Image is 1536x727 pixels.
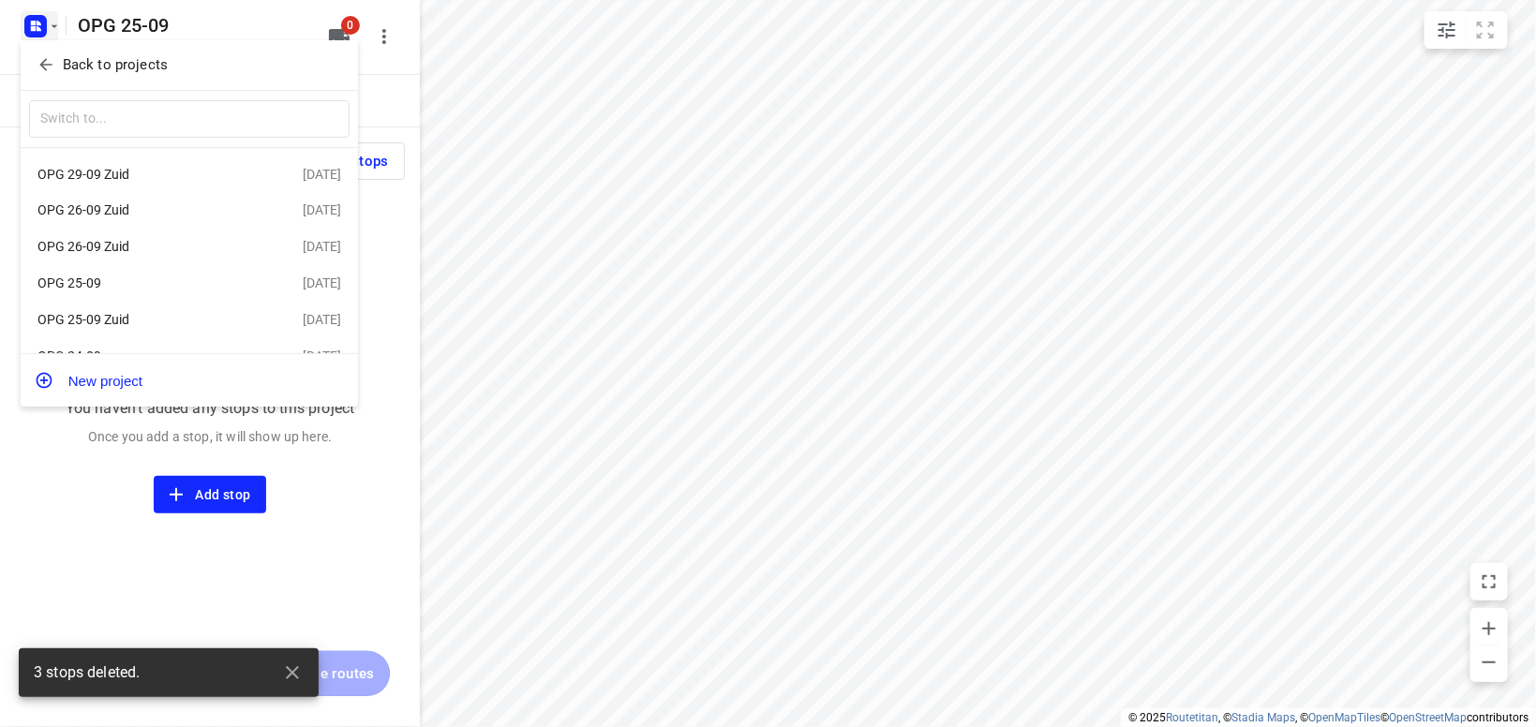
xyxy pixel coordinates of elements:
div: OPG 25-09 [37,275,253,290]
span: 3 stops deleted. [34,662,140,684]
button: New project [21,362,358,399]
div: OPG 25-09 Zuid [37,312,253,327]
div: [DATE] [303,239,341,254]
div: OPG 26-09 Zuid [37,239,253,254]
div: OPG 26-09 Zuid[DATE] [21,229,358,265]
div: OPG 24-09[DATE] [21,338,358,375]
div: [DATE] [303,167,341,182]
p: Back to projects [63,54,168,76]
div: OPG 29-09 Zuid [37,167,253,182]
div: OPG 24-09 [37,349,253,363]
div: OPG 26-09 Zuid [37,202,253,217]
div: [DATE] [303,312,341,327]
div: OPG 29-09 Zuid[DATE] [21,156,358,192]
div: [DATE] [303,202,341,217]
div: OPG 26-09 Zuid[DATE] [21,192,358,229]
div: OPG 25-09 Zuid[DATE] [21,302,358,338]
input: Switch to... [29,100,350,139]
div: [DATE] [303,275,341,290]
button: Back to projects [29,50,350,81]
div: [DATE] [303,349,341,363]
div: OPG 25-09[DATE] [21,265,358,302]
